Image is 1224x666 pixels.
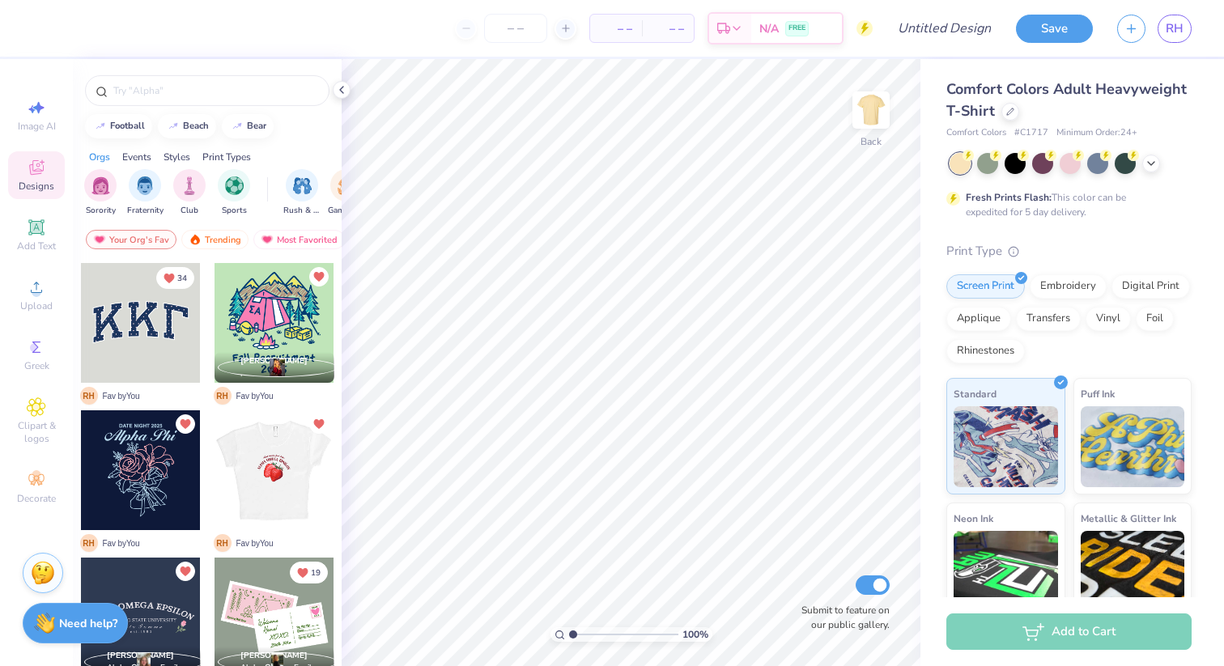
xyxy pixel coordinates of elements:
span: [PERSON_NAME] [240,355,308,367]
span: Fav by You [103,537,140,549]
span: Puff Ink [1081,385,1115,402]
button: filter button [127,169,164,217]
img: Metallic & Glitter Ink [1081,531,1185,612]
span: Comfort Colors [946,126,1006,140]
div: Rhinestones [946,339,1025,363]
span: 100 % [682,627,708,642]
div: Vinyl [1086,307,1131,331]
span: Upload [20,299,53,312]
span: , [240,367,308,380]
button: filter button [218,169,250,217]
div: football [110,121,145,130]
button: filter button [173,169,206,217]
div: Your Org's Fav [86,230,176,249]
div: filter for Game Day [328,169,365,217]
img: Fraternity Image [136,176,154,195]
span: R H [214,534,232,552]
input: – – [484,14,547,43]
div: Print Type [946,242,1192,261]
div: filter for Sorority [84,169,117,217]
span: R H [214,387,232,405]
button: football [85,114,152,138]
div: filter for Sports [218,169,250,217]
span: Fav by You [236,537,274,549]
span: # C1717 [1014,126,1048,140]
div: Print Types [202,150,251,164]
div: filter for Rush & Bid [283,169,321,217]
strong: Need help? [59,616,117,631]
img: Game Day Image [338,176,356,195]
div: This color can be expedited for 5 day delivery. [966,190,1165,219]
div: Applique [946,307,1011,331]
span: Minimum Order: 24 + [1056,126,1137,140]
img: Sports Image [225,176,244,195]
img: Puff Ink [1081,406,1185,487]
span: Designs [19,180,54,193]
button: Unlike [290,562,328,583]
button: filter button [283,169,321,217]
span: [PERSON_NAME] [240,650,308,661]
div: Orgs [89,150,110,164]
a: RH [1158,15,1192,43]
img: Club Image [181,176,198,195]
span: 19 [311,569,321,577]
div: Digital Print [1111,274,1190,299]
input: Untitled Design [885,12,1004,45]
button: Unlike [176,414,195,434]
div: Events [122,150,151,164]
div: Screen Print [946,274,1025,299]
img: Sorority Image [91,176,110,195]
span: RH [1166,19,1184,38]
span: Add Text [17,240,56,252]
span: Fav by You [236,390,274,402]
div: Foil [1136,307,1174,331]
img: trend_line.gif [94,121,107,131]
input: Try "Alpha" [112,83,319,99]
strong: Fresh Prints Flash: [966,191,1052,204]
img: Standard [954,406,1058,487]
span: Fav by You [103,390,140,402]
span: N/A [759,20,779,37]
img: most_fav.gif [261,234,274,245]
div: Back [861,134,882,149]
img: most_fav.gif [93,234,106,245]
span: R H [80,534,98,552]
div: filter for Fraternity [127,169,164,217]
button: Unlike [309,267,329,286]
div: beach [183,121,209,130]
span: R H [80,387,98,405]
span: – – [600,20,632,37]
img: Back [855,94,887,126]
span: Image AI [18,120,56,133]
span: Comfort Colors Adult Heavyweight T-Shirt [946,79,1187,121]
span: Standard [954,385,997,402]
button: filter button [84,169,117,217]
img: Neon Ink [954,531,1058,612]
img: trend_line.gif [231,121,244,131]
div: Styles [164,150,190,164]
span: Greek [24,359,49,372]
button: Unlike [156,267,194,289]
span: Neon Ink [954,510,993,527]
span: FREE [788,23,805,34]
div: Trending [181,230,249,249]
span: – – [652,20,684,37]
div: filter for Club [173,169,206,217]
label: Submit to feature on our public gallery. [793,603,890,632]
button: Unlike [176,562,195,581]
button: beach [158,114,216,138]
span: [PERSON_NAME] [107,650,174,661]
div: bear [247,121,266,130]
span: Decorate [17,492,56,505]
img: Rush & Bid Image [293,176,312,195]
img: trending.gif [189,234,202,245]
div: Embroidery [1030,274,1107,299]
span: Fraternity [127,205,164,217]
span: Sorority [86,205,116,217]
button: Save [1016,15,1093,43]
button: Unlike [309,414,329,434]
button: filter button [328,169,365,217]
span: Sports [222,205,247,217]
span: Game Day [328,205,365,217]
div: Most Favorited [253,230,345,249]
